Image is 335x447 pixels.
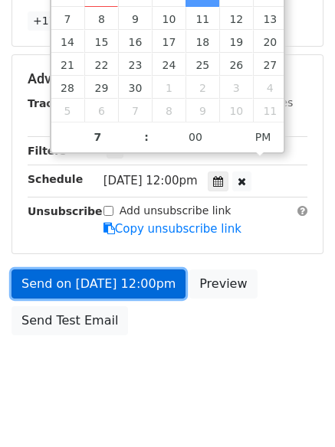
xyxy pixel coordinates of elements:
span: Click to toggle [242,122,284,152]
span: October 8, 2025 [152,99,186,122]
a: +17 more [28,11,92,31]
strong: Unsubscribe [28,205,103,217]
span: October 2, 2025 [186,76,219,99]
label: Add unsubscribe link [120,203,232,219]
span: October 10, 2025 [219,99,253,122]
span: September 15, 2025 [84,30,118,53]
a: Send Test Email [11,306,128,335]
span: September 29, 2025 [84,76,118,99]
span: September 18, 2025 [186,30,219,53]
strong: Filters [28,145,67,157]
span: October 7, 2025 [118,99,152,122]
span: September 27, 2025 [253,53,287,76]
span: September 12, 2025 [219,7,253,30]
span: : [144,122,149,152]
span: September 26, 2025 [219,53,253,76]
span: September 20, 2025 [253,30,287,53]
span: October 6, 2025 [84,99,118,122]
span: September 9, 2025 [118,7,152,30]
span: September 23, 2025 [118,53,152,76]
span: October 1, 2025 [152,76,186,99]
span: October 4, 2025 [253,76,287,99]
iframe: Chat Widget [258,374,335,447]
span: September 25, 2025 [186,53,219,76]
span: September 7, 2025 [51,7,85,30]
h5: Advanced [28,70,307,87]
span: September 13, 2025 [253,7,287,30]
span: September 30, 2025 [118,76,152,99]
span: October 9, 2025 [186,99,219,122]
span: October 3, 2025 [219,76,253,99]
span: September 11, 2025 [186,7,219,30]
span: September 21, 2025 [51,53,85,76]
span: September 10, 2025 [152,7,186,30]
span: October 11, 2025 [253,99,287,122]
input: Minute [149,122,242,152]
a: Copy unsubscribe link [103,222,241,236]
span: September 16, 2025 [118,30,152,53]
span: September 24, 2025 [152,53,186,76]
span: September 22, 2025 [84,53,118,76]
a: Send on [DATE] 12:00pm [11,269,186,299]
span: October 5, 2025 [51,99,85,122]
span: September 28, 2025 [51,76,85,99]
span: [DATE] 12:00pm [103,174,198,188]
a: Preview [189,269,257,299]
input: Hour [51,122,145,152]
strong: Tracking [28,97,79,109]
span: September 19, 2025 [219,30,253,53]
span: September 8, 2025 [84,7,118,30]
strong: Schedule [28,173,83,185]
span: September 14, 2025 [51,30,85,53]
span: September 17, 2025 [152,30,186,53]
